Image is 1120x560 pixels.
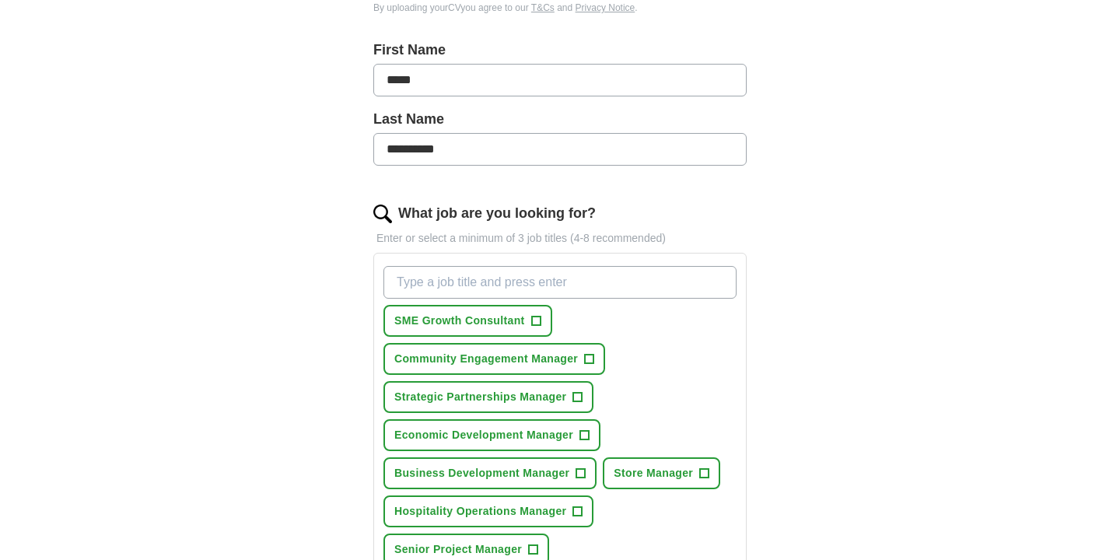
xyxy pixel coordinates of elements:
[383,343,605,375] button: Community Engagement Manager
[373,230,747,247] p: Enter or select a minimum of 3 job titles (4-8 recommended)
[394,465,569,481] span: Business Development Manager
[394,503,566,520] span: Hospitality Operations Manager
[383,266,737,299] input: Type a job title and press enter
[603,457,720,489] button: Store Manager
[383,381,593,413] button: Strategic Partnerships Manager
[394,427,573,443] span: Economic Development Manager
[394,313,525,329] span: SME Growth Consultant
[383,457,597,489] button: Business Development Manager
[394,541,522,558] span: Senior Project Manager
[576,2,635,13] a: Privacy Notice
[383,495,593,527] button: Hospitality Operations Manager
[373,40,747,61] label: First Name
[383,419,600,451] button: Economic Development Manager
[614,465,693,481] span: Store Manager
[531,2,555,13] a: T&Cs
[373,1,747,15] div: By uploading your CV you agree to our and .
[398,203,596,224] label: What job are you looking for?
[373,205,392,223] img: search.png
[394,351,578,367] span: Community Engagement Manager
[373,109,747,130] label: Last Name
[394,389,566,405] span: Strategic Partnerships Manager
[383,305,552,337] button: SME Growth Consultant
